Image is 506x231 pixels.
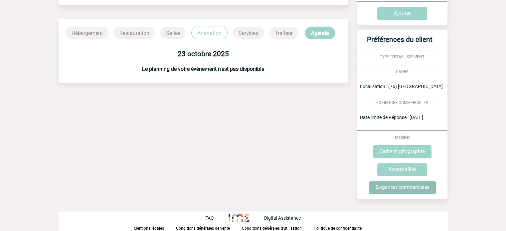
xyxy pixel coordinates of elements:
[360,115,423,120] span: Date limite de Réponse : [DATE]
[59,66,348,72] h3: Le planning de votre évènement n'est pas disponible
[377,163,427,176] input: Accessibilité
[396,69,409,74] span: CADRE
[269,27,298,39] p: Traiteur
[369,181,436,194] input: Exigences commerciales
[376,100,428,105] span: EXIGENCES COMMERCIALES
[134,225,176,231] a: Mentions légales
[160,27,186,39] p: Salles
[205,214,229,221] a: FAQ
[395,135,410,140] span: Modifier
[377,7,427,20] input: Ajouter
[178,50,229,58] b: 23 octobre 2025
[360,84,443,89] span: Localisation : (75) [GEOGRAPHIC_DATA]
[305,27,335,39] p: Agenda
[360,36,439,50] h3: Préférences du client
[191,27,228,39] p: Animation
[176,226,230,231] p: Conditions générales de vente
[314,226,362,231] p: Politique de confidentialité
[66,27,108,39] p: Hébergement
[373,145,431,158] input: Cadre et géographie
[380,55,424,59] span: TYPE D'ETABLISSEMENT
[114,27,155,39] p: Restauration
[264,215,301,221] p: Digital Assistance
[242,225,314,231] a: Conditions générales d'utilisation
[176,225,242,231] a: Conditions générales de vente
[229,214,249,222] img: http://www.idealmeetingsevents.fr/
[242,226,302,231] p: Conditions générales d'utilisation
[205,215,214,221] p: FAQ
[314,225,372,231] a: Politique de confidentialité
[233,27,264,39] p: Services
[134,226,164,231] p: Mentions légales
